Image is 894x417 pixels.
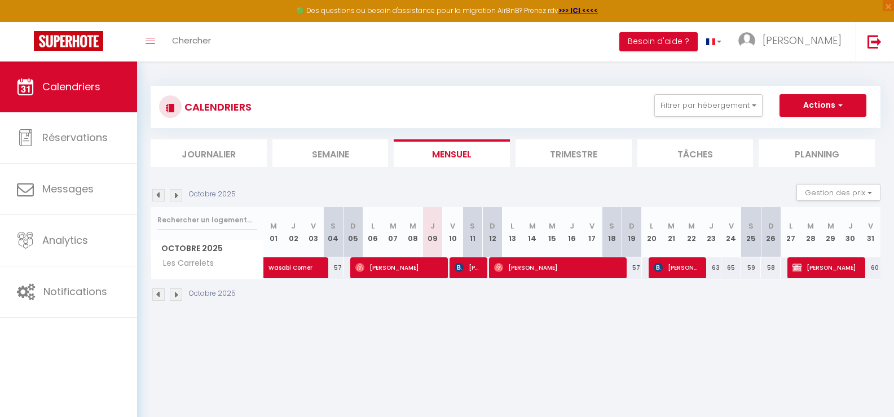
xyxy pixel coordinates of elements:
[153,257,217,270] span: Les Carrelets
[780,94,866,117] button: Actions
[558,6,598,15] a: >>> ICI <<<<
[759,139,875,167] li: Planning
[622,257,641,278] div: 57
[637,139,754,167] li: Tâches
[709,221,714,231] abbr: J
[172,34,211,46] span: Chercher
[355,257,441,278] span: [PERSON_NAME]
[642,207,662,257] th: 20
[589,221,594,231] abbr: V
[394,139,510,167] li: Mensuel
[331,221,336,231] abbr: S
[443,207,463,257] th: 10
[662,207,681,257] th: 21
[681,207,701,257] th: 22
[848,221,853,231] abbr: J
[157,210,257,230] input: Rechercher un logement...
[792,257,858,278] span: [PERSON_NAME]
[516,139,632,167] li: Trimestre
[807,221,814,231] abbr: M
[654,94,763,117] button: Filtrer par hébergement
[463,207,482,257] th: 11
[701,257,721,278] div: 63
[840,207,860,257] th: 30
[549,221,556,231] abbr: M
[542,207,562,257] th: 15
[264,257,284,279] a: Wasabi Corner
[151,240,263,257] span: Octobre 2025
[529,221,536,231] abbr: M
[164,22,219,62] a: Chercher
[323,207,343,257] th: 04
[403,207,422,257] th: 08
[151,139,267,167] li: Journalier
[430,221,435,231] abbr: J
[350,221,356,231] abbr: D
[721,257,741,278] div: 65
[609,221,614,231] abbr: S
[761,207,781,257] th: 26
[311,221,316,231] abbr: V
[688,221,695,231] abbr: M
[371,221,375,231] abbr: L
[270,221,277,231] abbr: M
[423,207,443,257] th: 09
[729,221,734,231] abbr: V
[827,221,834,231] abbr: M
[821,207,840,257] th: 29
[602,207,622,257] th: 18
[738,32,755,49] img: ...
[490,221,495,231] abbr: D
[42,182,94,196] span: Messages
[189,189,236,200] p: Octobre 2025
[503,207,522,257] th: 13
[721,207,741,257] th: 24
[789,221,792,231] abbr: L
[562,207,582,257] th: 16
[383,207,403,257] th: 07
[860,257,880,278] div: 60
[494,257,619,278] span: [PERSON_NAME]
[264,207,284,257] th: 01
[701,207,721,257] th: 23
[291,221,296,231] abbr: J
[482,207,502,257] th: 12
[763,33,842,47] span: [PERSON_NAME]
[272,139,389,167] li: Semaine
[43,284,107,299] span: Notifications
[622,207,641,257] th: 19
[409,221,416,231] abbr: M
[182,94,252,120] h3: CALENDRIERS
[761,257,781,278] div: 58
[781,207,800,257] th: 27
[668,221,675,231] abbr: M
[582,207,602,257] th: 17
[730,22,856,62] a: ... [PERSON_NAME]
[768,221,774,231] abbr: D
[801,207,821,257] th: 28
[522,207,542,257] th: 14
[570,221,574,231] abbr: J
[741,207,761,257] th: 25
[42,80,100,94] span: Calendriers
[654,257,700,278] span: [PERSON_NAME]
[189,288,236,299] p: Octobre 2025
[650,221,653,231] abbr: L
[510,221,514,231] abbr: L
[860,207,880,257] th: 31
[42,233,88,247] span: Analytics
[284,207,303,257] th: 02
[363,207,383,257] th: 06
[796,184,880,201] button: Gestion des prix
[390,221,397,231] abbr: M
[470,221,475,231] abbr: S
[741,257,761,278] div: 59
[450,221,455,231] abbr: V
[868,221,873,231] abbr: V
[343,207,363,257] th: 05
[303,207,323,257] th: 03
[748,221,754,231] abbr: S
[619,32,698,51] button: Besoin d'aide ?
[42,130,108,144] span: Réservations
